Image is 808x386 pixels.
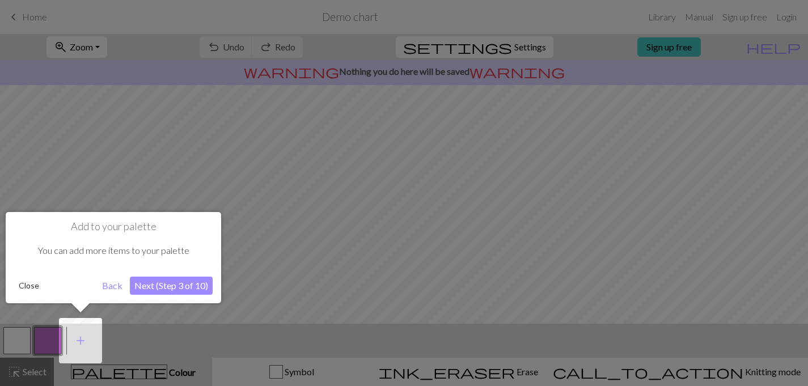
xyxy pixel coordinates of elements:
button: Next (Step 3 of 10) [130,277,213,295]
button: Back [98,277,127,295]
div: Add to your palette [6,212,221,303]
h1: Add to your palette [14,220,213,233]
div: You can add more items to your palette [14,233,213,268]
button: Close [14,277,44,294]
